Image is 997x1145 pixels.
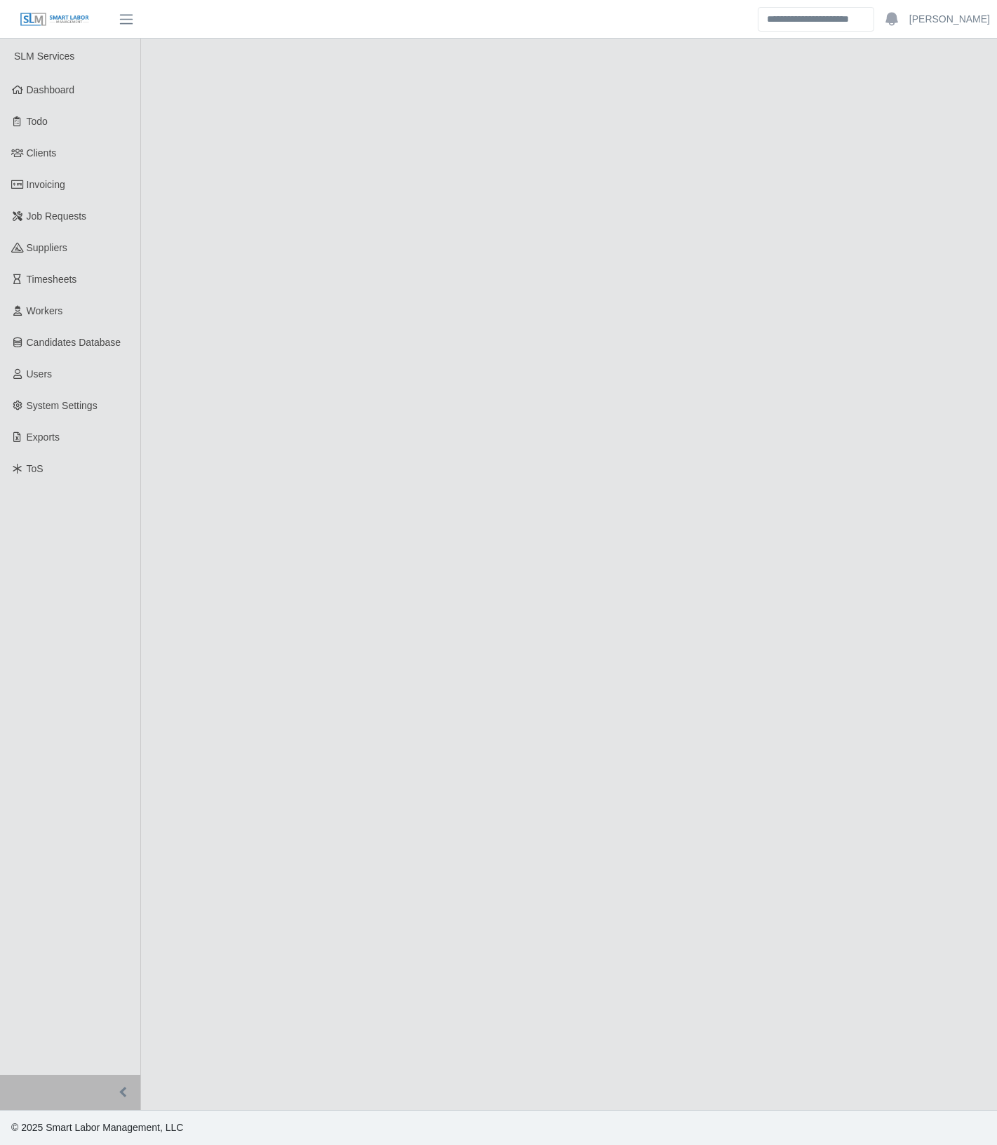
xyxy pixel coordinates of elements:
span: Workers [27,305,63,316]
span: Users [27,368,53,380]
span: Invoicing [27,179,65,190]
a: [PERSON_NAME] [909,12,990,27]
span: Suppliers [27,242,67,253]
span: System Settings [27,400,98,411]
span: ToS [27,463,44,474]
span: Todo [27,116,48,127]
span: Job Requests [27,210,87,222]
span: Dashboard [27,84,75,95]
img: SLM Logo [20,12,90,27]
span: Clients [27,147,57,159]
span: Timesheets [27,274,77,285]
span: Exports [27,431,60,443]
span: © 2025 Smart Labor Management, LLC [11,1122,183,1133]
span: SLM Services [14,51,74,62]
input: Search [758,7,874,32]
span: Candidates Database [27,337,121,348]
